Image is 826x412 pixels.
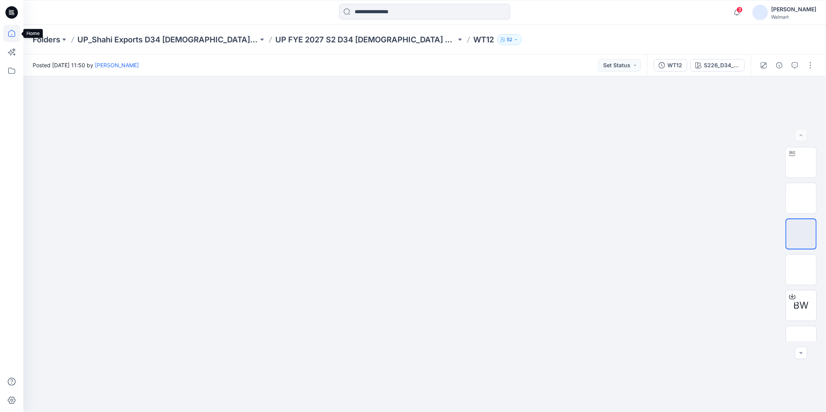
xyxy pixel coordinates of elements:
[275,34,456,45] a: UP FYE 2027 S2 D34 [DEMOGRAPHIC_DATA] Woven Tops
[473,34,494,45] p: WT12
[654,59,687,72] button: WT12
[667,61,682,70] div: WT12
[33,34,60,45] a: Folders
[77,34,258,45] a: UP_Shahi Exports D34 [DEMOGRAPHIC_DATA] Tops
[95,62,139,68] a: [PERSON_NAME]
[497,34,522,45] button: 52
[771,14,816,20] div: Walmart
[771,5,816,14] div: [PERSON_NAME]
[773,59,786,72] button: Details
[704,61,740,70] div: S226_D34_TT003_Country Stripe_Polished Blue_Vivid White_8cm.tif
[690,59,745,72] button: S226_D34_TT003_Country Stripe_Polished Blue_Vivid White_8cm.tif
[794,299,809,312] span: BW
[507,35,512,44] p: 52
[752,5,768,20] img: avatar
[33,61,139,69] span: Posted [DATE] 11:50 by
[737,7,743,13] span: 3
